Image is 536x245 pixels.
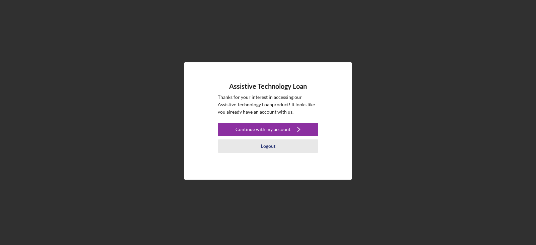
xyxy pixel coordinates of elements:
button: Logout [218,139,318,153]
button: Continue with my account [218,123,318,136]
p: Thanks for your interest in accessing our Assistive Technology Loan product! It looks like you al... [218,94,318,116]
h4: Assistive Technology Loan [229,82,307,90]
div: Continue with my account [236,123,290,136]
a: Continue with my account [218,123,318,138]
div: Logout [261,139,275,153]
